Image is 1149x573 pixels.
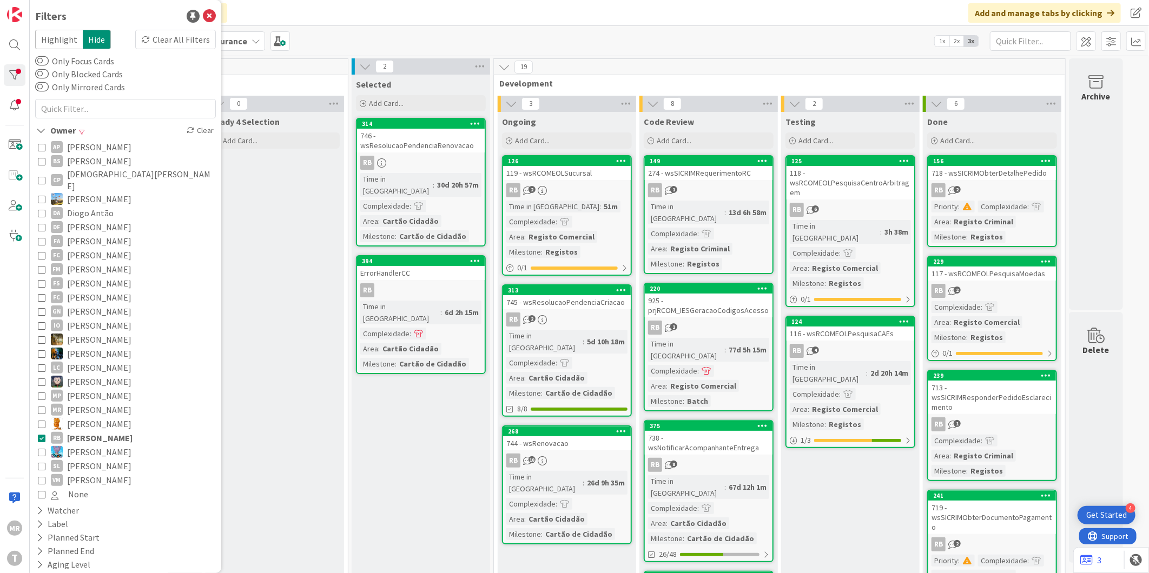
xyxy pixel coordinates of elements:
[683,258,684,270] span: :
[357,256,485,266] div: 394
[35,99,216,118] input: Quick Filter...
[645,421,772,431] div: 375
[357,156,485,170] div: RB
[932,316,949,328] div: Area
[787,292,914,306] div: 0/1
[880,226,882,238] span: :
[67,318,131,332] span: [PERSON_NAME]
[38,234,213,248] button: FA [PERSON_NAME]
[51,376,63,388] img: LS
[949,316,951,328] span: :
[51,277,63,289] div: FS
[51,432,63,444] div: RB
[397,230,469,242] div: Cartão de Cidadão
[360,301,440,324] div: Time in [GEOGRAPHIC_DATA]
[928,417,1056,431] div: RB
[360,343,378,355] div: Area
[503,312,631,327] div: RB
[790,361,866,385] div: Time in [GEOGRAPHIC_DATA]
[790,418,824,430] div: Milestone
[360,173,433,197] div: Time in [GEOGRAPHIC_DATA]
[35,82,49,92] button: Only Mirrored Cards
[787,327,914,341] div: 116 - wsRCOMEOLPesquisaCAEs
[378,343,380,355] span: :
[35,81,125,94] label: Only Mirrored Cards
[543,246,580,258] div: Registos
[51,263,63,275] div: FM
[932,183,946,197] div: RB
[645,166,772,180] div: 274 - wsSICRIMRequerimentoRC
[650,285,772,292] div: 220
[357,119,485,152] div: 314746 - wsResolucaoPendenciaRenovacao
[790,203,804,217] div: RB
[697,228,699,239] span: :
[785,155,915,307] a: 125118 - wsRCOMEOLPesquisaCentroArbitragemRBTime in [GEOGRAPHIC_DATA]:3h 38mComplexidade:Area:Reg...
[932,301,981,313] div: Complexidade
[503,156,631,180] div: 126119 - wsRCOMEOLSucursal
[668,380,739,392] div: Registo Comercial
[928,257,1056,266] div: 229
[360,156,374,170] div: RB
[927,256,1057,361] a: 229117 - wsRCOMEOLPesquisaMoedasRBComplexidade:Area:Registo ComercialMilestone:Registos0/1
[38,361,213,375] button: LC [PERSON_NAME]
[51,390,63,402] div: MP
[668,243,732,255] div: Registo Criminal
[508,286,631,294] div: 313
[506,372,524,384] div: Area
[650,422,772,430] div: 375
[932,284,946,298] div: RB
[526,372,587,384] div: Cartão Cidadão
[67,417,131,431] span: [PERSON_NAME]
[826,277,864,289] div: Registos
[809,403,881,415] div: Registo Comercial
[790,344,804,358] div: RB
[38,445,213,459] button: SF [PERSON_NAME]
[362,257,485,265] div: 394
[357,129,485,152] div: 746 - wsResolucaoPendenciaRenovacao
[951,450,1016,462] div: Registo Criminal
[790,262,808,274] div: Area
[968,331,1006,343] div: Registos
[645,431,772,455] div: 738 - wsNotificarAcompanhanteEntrega
[51,305,63,317] div: GN
[787,156,914,199] div: 125118 - wsRCOMEOLPesquisaCentroArbitragem
[932,201,958,212] div: Priority
[954,286,961,294] span: 2
[51,235,63,247] div: FA
[67,262,131,276] span: [PERSON_NAME]
[51,174,63,186] div: CP
[826,418,864,430] div: Registos
[38,276,213,290] button: FS [PERSON_NAME]
[51,418,63,430] img: RL
[882,226,911,238] div: 3h 38m
[981,435,982,447] span: :
[726,344,769,356] div: 77d 5h 15m
[380,343,441,355] div: Cartão Cidadão
[933,372,1056,379] div: 239
[791,157,914,165] div: 125
[933,258,1056,265] div: 229
[38,403,213,417] button: MR [PERSON_NAME]
[790,247,839,259] div: Complexidade
[684,395,711,407] div: Batch
[67,220,131,234] span: [PERSON_NAME]
[38,140,213,154] button: AP [PERSON_NAME]
[506,216,556,228] div: Complexidade
[503,285,631,309] div: 313745 - wsResolucaoPendenciaCriacao
[67,168,213,192] span: [DEMOGRAPHIC_DATA][PERSON_NAME]
[51,249,63,261] div: FC
[38,389,213,403] button: MP [PERSON_NAME]
[503,166,631,180] div: 119 - wsRCOMEOLSucursal
[724,206,726,218] span: :
[38,290,213,304] button: FC [PERSON_NAME]
[787,156,914,166] div: 125
[684,258,722,270] div: Registos
[38,192,213,206] button: DG [PERSON_NAME]
[38,318,213,332] button: IO [PERSON_NAME]
[932,331,966,343] div: Milestone
[648,258,683,270] div: Milestone
[648,365,697,377] div: Complexidade
[38,206,213,220] button: DA Diogo Antão
[932,231,966,243] div: Milestone
[666,380,668,392] span: :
